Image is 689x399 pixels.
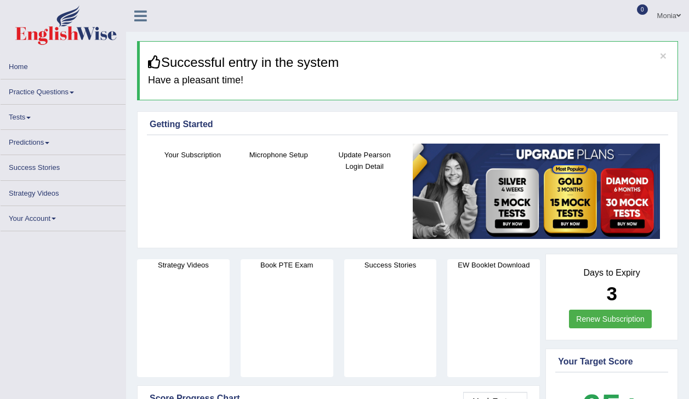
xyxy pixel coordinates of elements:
[155,149,230,161] h4: Your Subscription
[327,149,402,172] h4: Update Pearson Login Detail
[150,118,665,131] div: Getting Started
[1,130,126,151] a: Predictions
[637,4,648,15] span: 0
[344,259,437,271] h4: Success Stories
[241,259,333,271] h4: Book PTE Exam
[1,155,126,176] a: Success Stories
[1,206,126,227] a: Your Account
[569,310,652,328] a: Renew Subscription
[660,50,667,61] button: ×
[1,79,126,101] a: Practice Questions
[148,75,669,86] h4: Have a pleasant time!
[1,181,126,202] a: Strategy Videos
[241,149,316,161] h4: Microphone Setup
[1,105,126,126] a: Tests
[606,283,617,304] b: 3
[558,355,665,368] div: Your Target Score
[1,54,126,76] a: Home
[447,259,540,271] h4: EW Booklet Download
[413,144,660,239] img: small5.jpg
[148,55,669,70] h3: Successful entry in the system
[137,259,230,271] h4: Strategy Videos
[558,268,665,278] h4: Days to Expiry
